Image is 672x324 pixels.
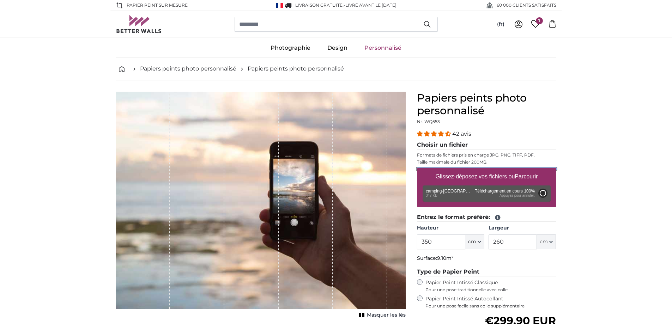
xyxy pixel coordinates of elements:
[417,130,452,137] span: 4.38 stars
[248,65,344,73] a: Papiers peints photo personnalisé
[367,312,406,319] span: Masquer les lés
[417,268,556,276] legend: Type de Papier Peint
[497,2,556,8] span: 60 000 CLIENTS SATISFAITS
[491,18,510,31] button: (fr)
[540,238,548,245] span: cm
[417,159,556,165] p: Taille maximale du fichier 200MB.
[116,92,406,320] div: 1 of 1
[140,65,236,73] a: Papiers peints photo personnalisé
[425,279,556,293] label: Papier Peint Intissé Classique
[465,234,484,249] button: cm
[537,234,556,249] button: cm
[417,92,556,117] h1: Papiers peints photo personnalisé
[452,130,471,137] span: 42 avis
[536,17,543,24] span: 1
[468,238,476,245] span: cm
[515,173,538,179] u: Parcourir
[437,255,454,261] span: 9.10m²
[432,170,540,184] label: Glissez-déposez vos fichiers ou
[127,2,188,8] span: Papier peint sur mesure
[356,39,410,57] a: Personnalisé
[262,39,319,57] a: Photographie
[357,310,406,320] button: Masquer les lés
[319,39,356,57] a: Design
[345,2,396,8] span: Livré avant le [DATE]
[417,255,556,262] p: Surface:
[489,225,556,232] label: Largeur
[417,119,440,124] span: Nr. WQ553
[425,303,556,309] span: Pour une pose facile sans colle supplémentaire
[417,152,556,158] p: Formats de fichiers pris en charge JPG, PNG, TIFF, PDF.
[417,141,556,149] legend: Choisir un fichier
[276,3,283,8] img: France
[295,2,344,8] span: Livraison GRATUITE!
[116,15,162,33] img: Betterwalls
[344,2,396,8] span: -
[417,213,556,222] legend: Entrez le format préféré:
[116,57,556,80] nav: breadcrumbs
[425,295,556,309] label: Papier Peint Intissé Autocollant
[417,225,484,232] label: Hauteur
[425,287,556,293] span: Pour une pose traditionnelle avec colle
